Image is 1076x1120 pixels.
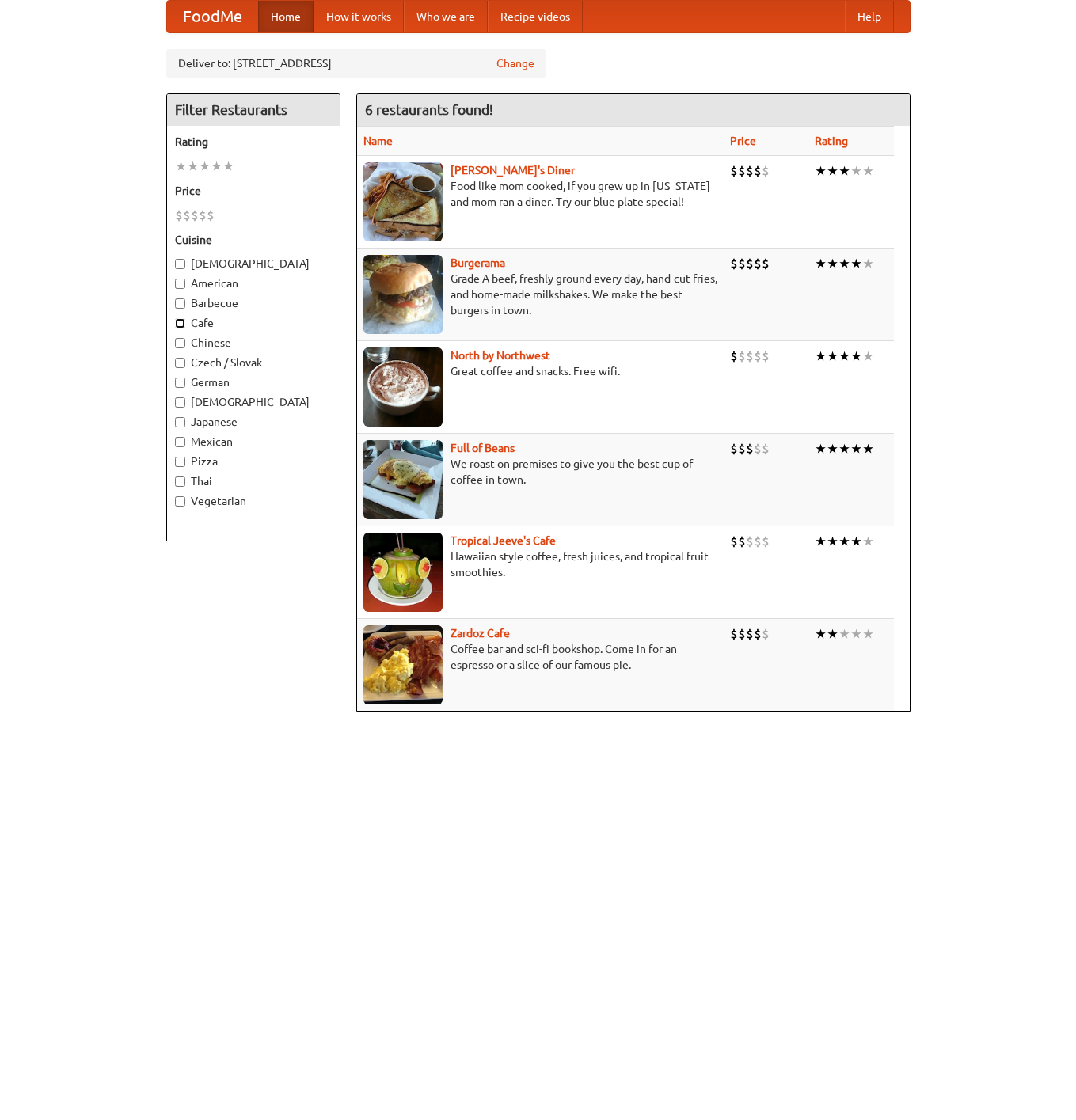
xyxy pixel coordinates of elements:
[363,440,443,519] img: beans.jpg
[175,256,332,271] label: [DEMOGRAPHIC_DATA]
[314,1,404,32] a: How it works
[175,259,185,269] input: [DEMOGRAPHIC_DATA]
[363,363,717,379] p: Great coffee and snacks. Free wifi.
[175,183,332,199] h5: Price
[175,454,332,469] label: Pizza
[191,207,199,224] li: $
[183,207,191,224] li: $
[167,94,340,126] h4: Filter Restaurants
[451,349,550,362] a: North by Northwest
[762,533,770,550] li: $
[850,347,862,365] li: ★
[363,255,443,334] img: burgerama.jpg
[862,162,874,180] li: ★
[730,135,756,147] a: Price
[762,625,770,643] li: $
[175,275,332,291] label: American
[815,135,848,147] a: Rating
[827,440,838,457] li: ★
[166,49,546,78] div: Deliver to: [STREET_ADDRESS]
[175,493,332,509] label: Vegetarian
[451,164,575,177] b: [PERSON_NAME]'s Diner
[175,358,185,368] input: Czech / Slovak
[363,347,443,427] img: north.jpg
[730,347,738,365] li: $
[762,347,770,365] li: $
[175,476,185,487] input: Thai
[175,414,332,430] label: Japanese
[175,295,332,311] label: Barbecue
[175,473,332,489] label: Thai
[451,442,515,454] a: Full of Beans
[762,255,770,272] li: $
[838,162,850,180] li: ★
[827,625,838,643] li: ★
[451,534,556,547] a: Tropical Jeeve's Cafe
[730,255,738,272] li: $
[746,533,754,550] li: $
[754,255,762,272] li: $
[815,533,827,550] li: ★
[175,207,183,224] li: $
[222,158,234,175] li: ★
[363,641,717,673] p: Coffee bar and sci-fi bookshop. Come in for an espresso or a slice of our famous pie.
[175,134,332,150] h5: Rating
[175,335,332,351] label: Chinese
[746,255,754,272] li: $
[746,625,754,643] li: $
[730,533,738,550] li: $
[451,627,510,640] b: Zardoz Cafe
[838,347,850,365] li: ★
[827,255,838,272] li: ★
[175,496,185,507] input: Vegetarian
[167,1,258,32] a: FoodMe
[207,207,215,224] li: $
[862,533,874,550] li: ★
[838,440,850,457] li: ★
[175,355,332,370] label: Czech / Slovak
[175,338,185,348] input: Chinese
[850,255,862,272] li: ★
[363,162,443,241] img: sallys.jpg
[754,533,762,550] li: $
[175,397,185,408] input: [DEMOGRAPHIC_DATA]
[738,255,746,272] li: $
[363,549,717,580] p: Hawaiian style coffee, fresh juices, and tropical fruit smoothies.
[175,457,185,467] input: Pizza
[730,440,738,457] li: $
[838,625,850,643] li: ★
[175,437,185,447] input: Mexican
[845,1,894,32] a: Help
[211,158,222,175] li: ★
[488,1,583,32] a: Recipe videos
[862,625,874,643] li: ★
[827,347,838,365] li: ★
[363,456,717,488] p: We roast on premises to give you the best cup of coffee in town.
[175,417,185,427] input: Japanese
[762,162,770,180] li: $
[827,162,838,180] li: ★
[187,158,199,175] li: ★
[838,255,850,272] li: ★
[862,255,874,272] li: ★
[363,533,443,612] img: jeeves.jpg
[738,625,746,643] li: $
[404,1,488,32] a: Who we are
[175,434,332,450] label: Mexican
[175,232,332,248] h5: Cuisine
[175,158,187,175] li: ★
[175,374,332,390] label: German
[451,256,505,269] a: Burgerama
[365,102,493,117] ng-pluralize: 6 restaurants found!
[175,298,185,309] input: Barbecue
[850,533,862,550] li: ★
[850,440,862,457] li: ★
[258,1,314,32] a: Home
[746,347,754,365] li: $
[199,207,207,224] li: $
[754,625,762,643] li: $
